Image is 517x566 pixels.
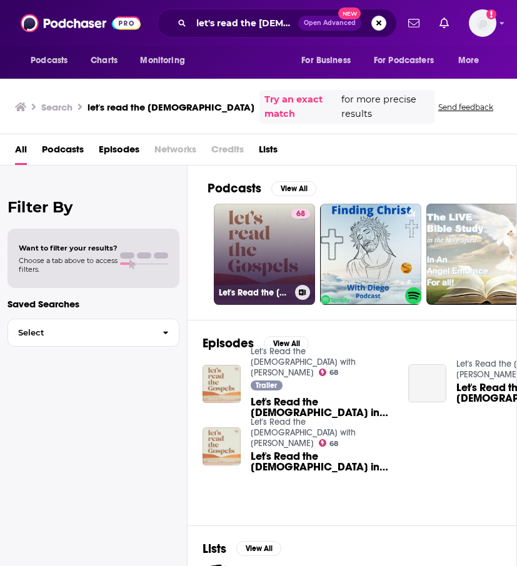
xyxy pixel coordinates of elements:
[251,417,356,449] a: Let's Read the Gospels with Annie F. Downs
[203,365,241,403] img: Let's Read the Gospels in May
[203,541,281,557] a: ListsView All
[157,9,397,37] div: Search podcasts, credits, & more...
[8,198,179,216] h2: Filter By
[259,139,278,165] a: Lists
[251,346,356,378] a: Let's Read the Gospels with Annie F. Downs
[8,319,179,347] button: Select
[22,49,84,72] button: open menu
[338,7,361,19] span: New
[329,441,338,447] span: 68
[298,16,361,31] button: Open AdvancedNew
[211,139,244,165] span: Credits
[203,335,309,351] a: EpisodesView All
[41,101,73,113] h3: Search
[304,20,356,26] span: Open Advanced
[296,208,305,221] span: 68
[19,244,118,252] span: Want to filter your results?
[203,335,254,351] h2: Episodes
[8,298,179,310] p: Saved Searches
[208,181,261,196] h2: Podcasts
[469,9,496,37] span: Logged in as shcarlos
[203,541,226,557] h2: Lists
[319,369,339,376] a: 68
[251,397,393,418] span: Let's Read the [DEMOGRAPHIC_DATA] in May
[374,52,434,69] span: For Podcasters
[131,49,201,72] button: open menu
[208,181,316,196] a: PodcastsView All
[449,49,495,72] button: open menu
[21,11,141,35] img: Podchaser - Follow, Share and Rate Podcasts
[251,397,393,418] a: Let's Read the Gospels in May
[19,256,118,274] span: Choose a tab above to access filters.
[458,52,479,69] span: More
[8,329,153,337] span: Select
[293,49,366,72] button: open menu
[319,439,339,447] a: 68
[88,101,254,113] h3: let's read the [DEMOGRAPHIC_DATA]
[486,9,496,19] svg: Add a profile image
[214,204,315,305] a: 68Let's Read the [DEMOGRAPHIC_DATA] with [PERSON_NAME]
[264,92,339,121] a: Try an exact match
[301,52,351,69] span: For Business
[434,12,454,34] a: Show notifications dropdown
[154,139,196,165] span: Networks
[291,209,310,219] a: 68
[366,49,452,72] button: open menu
[256,382,277,389] span: Trailer
[219,287,290,298] h3: Let's Read the [DEMOGRAPHIC_DATA] with [PERSON_NAME]
[91,52,118,69] span: Charts
[15,139,27,165] a: All
[264,336,309,351] button: View All
[469,9,496,37] img: User Profile
[31,52,68,69] span: Podcasts
[469,9,496,37] button: Show profile menu
[83,49,125,72] a: Charts
[251,451,393,472] a: Let's Read the Gospels in June
[251,451,393,472] span: Let's Read the [DEMOGRAPHIC_DATA] in June
[403,12,424,34] a: Show notifications dropdown
[140,52,184,69] span: Monitoring
[99,139,139,165] a: Episodes
[434,102,497,112] button: Send feedback
[42,139,84,165] a: Podcasts
[408,364,446,402] a: Let's Read the Gospels...AGAIN!
[329,370,338,375] span: 68
[341,92,429,121] span: for more precise results
[271,181,316,196] button: View All
[236,541,281,556] button: View All
[191,13,298,33] input: Search podcasts, credits, & more...
[203,427,241,465] img: Let's Read the Gospels in June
